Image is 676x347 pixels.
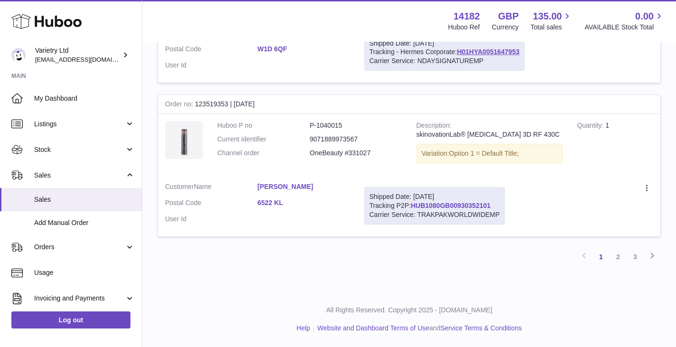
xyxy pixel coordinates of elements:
a: 2 [610,248,627,265]
span: AVAILABLE Stock Total [584,23,665,32]
div: Huboo Ref [448,23,480,32]
strong: Quantity [577,122,605,131]
dt: Postal Code [165,45,258,56]
td: 1 [570,114,660,175]
dt: Current identifier [217,135,310,144]
a: 6522 KL [258,198,350,207]
strong: Order no [165,100,195,110]
dt: Huboo P no [217,121,310,130]
span: Add Manual Order [34,218,135,227]
div: Tracking P2P: [364,187,505,225]
span: Orders [34,243,125,252]
dt: User Id [165,61,258,70]
a: Help [296,324,310,332]
div: Carrier Service: TRAKPAKWORLDWIDEMP [370,210,500,219]
p: All Rights Reserved. Copyright 2025 - [DOMAIN_NAME] [150,306,668,315]
li: and [314,324,522,333]
div: Variation: [417,144,563,163]
a: 0.00 AVAILABLE Stock Total [584,10,665,32]
div: Carrier Service: NDAYSIGNATUREMP [370,56,519,66]
a: [PERSON_NAME] [258,182,350,191]
a: W1D 6QF [258,45,350,54]
span: 0.00 [635,10,654,23]
dd: P-1040015 [310,121,402,130]
dd: 9071889973567 [310,135,402,144]
div: skinovationLab® [MEDICAL_DATA] 3D RF 430C [417,130,563,139]
span: 135.00 [533,10,562,23]
span: Option 1 = Default Title; [449,150,519,157]
a: 1 [593,248,610,265]
a: Service Terms & Conditions [440,324,522,332]
img: leith@varietry.com [11,48,26,62]
dt: Name [165,182,258,194]
strong: GBP [498,10,519,23]
span: Sales [34,195,135,204]
span: Customer [165,183,194,190]
span: My Dashboard [34,94,135,103]
a: HUB1080GB00930352101 [411,202,491,209]
span: Invoicing and Payments [34,294,125,303]
span: Sales [34,171,125,180]
a: 135.00 Total sales [530,10,573,32]
dt: Postal Code [165,198,258,210]
strong: Description [417,122,452,131]
dt: User Id [165,215,258,224]
div: Tracking - Hermes Corporate: [364,34,525,71]
span: Stock [34,145,125,154]
strong: 14182 [454,10,480,23]
span: [EMAIL_ADDRESS][DOMAIN_NAME] [35,56,139,63]
span: Total sales [530,23,573,32]
a: Log out [11,311,130,328]
dd: OneBeauty #331027 [310,149,402,158]
img: Muse_RF.jpg [165,121,203,159]
a: 3 [627,248,644,265]
div: Shipped Date: [DATE] [370,39,519,48]
span: Listings [34,120,125,129]
dt: Channel order [217,149,310,158]
a: Website and Dashboard Terms of Use [317,324,429,332]
span: Usage [34,268,135,277]
div: Shipped Date: [DATE] [370,192,500,201]
div: Varietry Ltd [35,46,120,64]
a: H01HYA0051647953 [457,48,519,56]
div: Currency [492,23,519,32]
div: 123519353 | [DATE] [158,95,660,114]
